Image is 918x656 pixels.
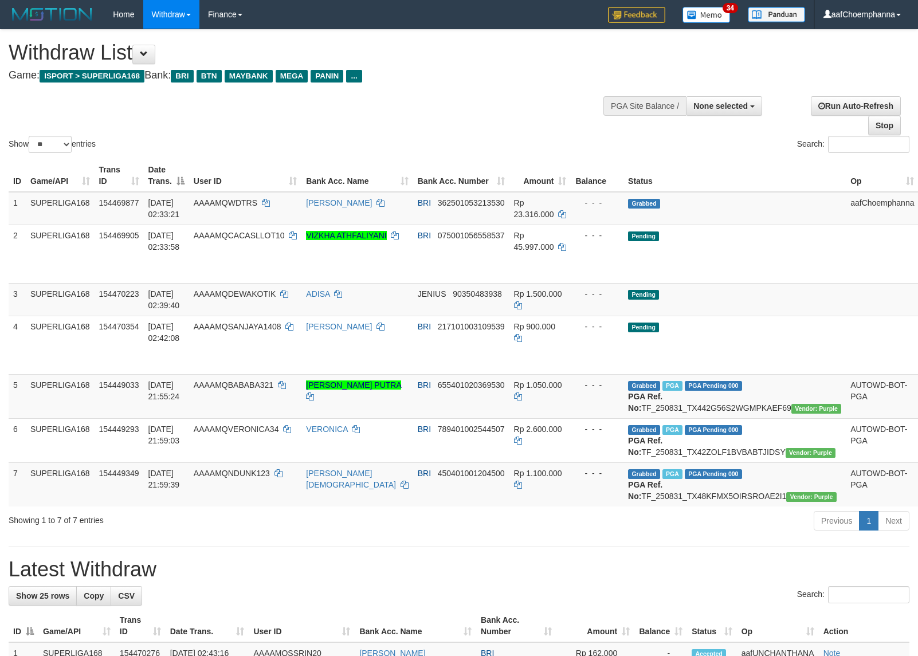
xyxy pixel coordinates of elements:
[556,610,634,642] th: Amount: activate to sort column ascending
[575,197,619,209] div: - - -
[99,289,139,298] span: 154470223
[29,136,72,153] select: Showentries
[26,462,95,506] td: SUPERLIGA168
[148,198,180,219] span: [DATE] 02:33:21
[575,321,619,332] div: - - -
[418,231,431,240] span: BRI
[118,591,135,600] span: CSV
[623,418,846,462] td: TF_250831_TX42ZOLF1BVBABTJIDSY
[166,610,249,642] th: Date Trans.: activate to sort column ascending
[26,192,95,225] td: SUPERLIGA168
[453,289,502,298] span: Copy 90350483938 to clipboard
[418,322,431,331] span: BRI
[686,96,762,116] button: None selected
[438,322,505,331] span: Copy 217101003109539 to clipboard
[438,231,505,240] span: Copy 075001056558537 to clipboard
[438,469,505,478] span: Copy 450401001204500 to clipboard
[828,586,909,603] input: Search:
[814,511,860,531] a: Previous
[26,159,95,192] th: Game/API: activate to sort column ascending
[306,380,401,390] a: [PERSON_NAME] PUTRA
[514,380,562,390] span: Rp 1.050.000
[26,316,95,374] td: SUPERLIGA168
[575,379,619,391] div: - - -
[514,198,554,219] span: Rp 23.316.000
[9,70,601,81] h4: Game: Bank:
[9,462,26,506] td: 7
[819,610,909,642] th: Action
[9,510,374,526] div: Showing 1 to 7 of 7 entries
[628,480,662,501] b: PGA Ref. No:
[9,418,26,462] td: 6
[16,591,69,600] span: Show 25 rows
[628,425,660,435] span: Grabbed
[878,511,909,531] a: Next
[197,70,222,83] span: BTN
[418,425,431,434] span: BRI
[786,492,836,502] span: Vendor URL: https://trx4.1velocity.biz
[438,198,505,207] span: Copy 362501053213530 to clipboard
[306,231,386,240] a: VIZKHA ATHFALIYANI
[623,462,846,506] td: TF_250831_TX48KFMX5OIRSROAE2I1
[514,322,555,331] span: Rp 900.000
[148,469,180,489] span: [DATE] 21:59:39
[514,231,554,252] span: Rp 45.997.000
[811,96,901,116] a: Run Auto-Refresh
[311,70,343,83] span: PANIN
[418,380,431,390] span: BRI
[418,469,431,478] span: BRI
[685,425,742,435] span: PGA Pending
[628,381,660,391] span: Grabbed
[685,469,742,479] span: PGA Pending
[748,7,805,22] img: panduan.png
[276,70,308,83] span: MEGA
[514,425,562,434] span: Rp 2.600.000
[76,586,111,606] a: Copy
[9,136,96,153] label: Show entries
[603,96,686,116] div: PGA Site Balance /
[662,469,682,479] span: Marked by aafheankoy
[418,198,431,207] span: BRI
[571,159,623,192] th: Balance
[9,610,38,642] th: ID: activate to sort column descending
[828,136,909,153] input: Search:
[99,425,139,434] span: 154449293
[628,323,659,332] span: Pending
[99,469,139,478] span: 154449349
[514,469,562,478] span: Rp 1.100.000
[9,316,26,374] td: 4
[99,231,139,240] span: 154469905
[9,225,26,283] td: 2
[9,374,26,418] td: 5
[194,198,257,207] span: AAAAMQWDTRS
[26,418,95,462] td: SUPERLIGA168
[514,289,562,298] span: Rp 1.500.000
[26,374,95,418] td: SUPERLIGA168
[693,101,748,111] span: None selected
[438,380,505,390] span: Copy 655401020369530 to clipboard
[111,586,142,606] a: CSV
[306,425,347,434] a: VERONICA
[662,381,682,391] span: Marked by aafheankoy
[301,159,413,192] th: Bank Acc. Name: activate to sort column ascending
[628,231,659,241] span: Pending
[249,610,355,642] th: User ID: activate to sort column ascending
[575,468,619,479] div: - - -
[628,392,662,413] b: PGA Ref. No:
[9,586,77,606] a: Show 25 rows
[797,136,909,153] label: Search:
[99,198,139,207] span: 154469877
[148,380,180,401] span: [DATE] 21:55:24
[171,70,193,83] span: BRI
[9,6,96,23] img: MOTION_logo.png
[194,322,281,331] span: AAAAMQSANJAYA1408
[84,591,104,600] span: Copy
[26,225,95,283] td: SUPERLIGA168
[194,289,276,298] span: AAAAMQDEWAKOTIK
[99,322,139,331] span: 154470354
[306,469,396,489] a: [PERSON_NAME][DEMOGRAPHIC_DATA]
[95,159,144,192] th: Trans ID: activate to sort column ascending
[476,610,556,642] th: Bank Acc. Number: activate to sort column ascending
[9,41,601,64] h1: Withdraw List
[868,116,901,135] a: Stop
